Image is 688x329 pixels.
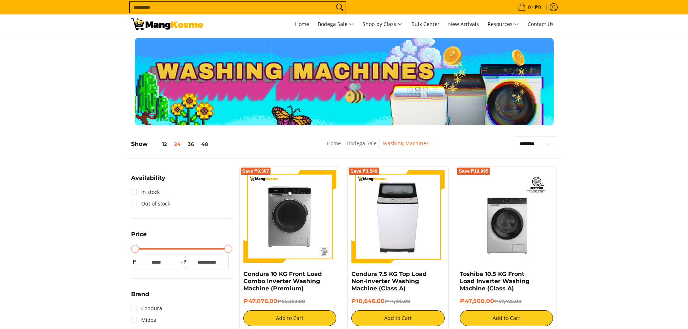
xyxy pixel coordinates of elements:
[274,139,481,155] nav: Breadcrumbs
[350,169,377,173] span: Save ₱3,549
[351,298,445,305] h6: ₱10,646.00
[516,3,543,11] span: •
[327,140,341,147] a: Home
[460,298,553,305] h6: ₱47,500.00
[131,291,149,303] summary: Open
[131,258,138,265] span: ₱
[131,18,203,30] img: Washing Machines l Mang Kosme: Home Appliances Warehouse Sale Partner
[243,310,337,326] button: Add to Cart
[243,170,337,263] img: Condura 10 KG Front Load Combo Inverter Washing Machine (Premium)
[363,20,403,29] span: Shop by Class
[242,169,269,173] span: Save ₱8,307
[131,314,156,326] a: Midea
[411,21,440,27] span: Bulk Center
[318,20,354,29] span: Bodega Sale
[198,141,212,147] button: 48
[131,140,212,148] h5: Show
[494,298,522,304] del: ₱67,495.00
[184,141,198,147] button: 36
[243,298,337,305] h6: ₱47,076.00
[460,270,529,292] a: Toshiba 10.5 KG Front Load Inverter Washing Machine (Class A)
[314,14,358,34] a: Bodega Sale
[211,14,557,34] nav: Main Menu
[148,141,170,147] button: 12
[448,21,479,27] span: New Arrivals
[359,14,406,34] a: Shop by Class
[408,14,443,34] a: Bulk Center
[131,291,149,297] span: Brand
[295,21,309,27] span: Home
[445,14,483,34] a: New Arrivals
[460,310,553,326] button: Add to Cart
[131,231,147,237] span: Price
[182,258,189,265] span: ₱
[351,310,445,326] button: Add to Cart
[460,170,553,263] img: Toshiba 10.5 KG Front Load Inverter Washing Machine (Class A)
[524,14,557,34] a: Contact Us
[277,298,305,304] del: ₱55,383.00
[528,21,554,27] span: Contact Us
[527,5,532,10] span: 0
[291,14,313,34] a: Home
[383,140,429,147] a: Washing Machines
[459,169,488,173] span: Save ₱19,995
[334,2,346,13] button: Search
[131,175,165,186] summary: Open
[170,141,184,147] button: 24
[355,170,442,263] img: condura-7.5kg-topload-non-inverter-washing-machine-class-c-full-view-mang-kosme
[484,14,523,34] a: Resources
[347,140,377,147] a: Bodega Sale
[131,175,165,181] span: Availability
[243,270,322,292] a: Condura 10 KG Front Load Combo Inverter Washing Machine (Premium)
[131,303,162,314] a: Condura
[534,5,542,10] span: ₱0
[488,20,519,29] span: Resources
[131,186,160,198] a: In stock
[385,298,410,304] del: ₱14,195.00
[351,270,427,292] a: Condura 7.5 KG Top Load Non-Inverter Washing Machine (Class A)
[131,198,170,209] a: Out of stock
[131,231,147,243] summary: Open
